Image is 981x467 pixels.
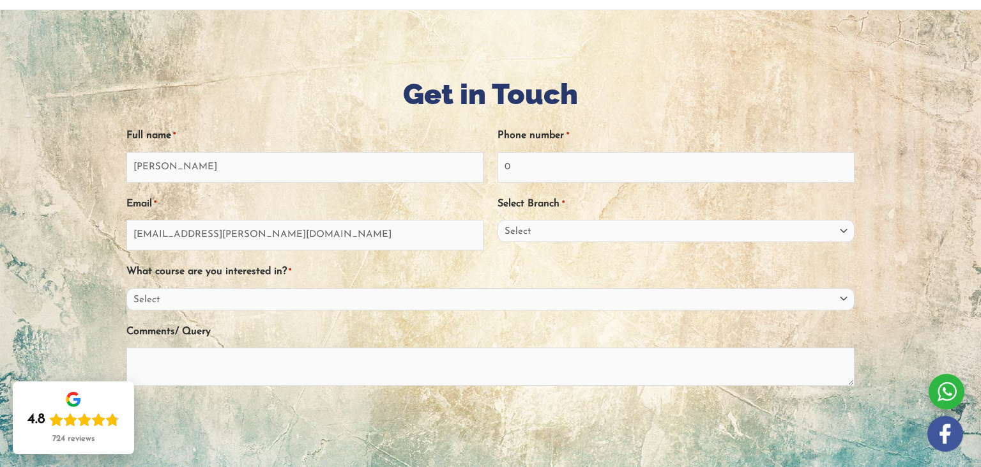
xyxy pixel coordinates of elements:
div: 724 reviews [52,434,95,444]
label: What course are you interested in? [126,261,291,282]
div: 4.8 [27,411,45,429]
div: Rating: 4.8 out of 5 [27,411,119,429]
label: Comments/ Query [126,321,211,342]
img: white-facebook.png [927,416,963,452]
iframe: reCAPTCHA [126,404,321,454]
h1: Get in Touch [126,74,855,114]
label: Phone number [498,125,568,146]
label: Email [126,194,156,215]
label: Full name [126,125,176,146]
label: Select Branch [498,194,564,215]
